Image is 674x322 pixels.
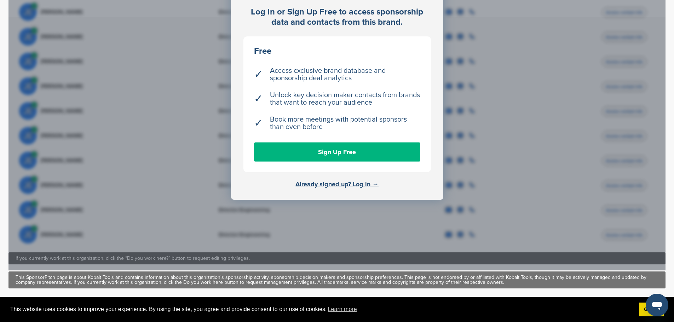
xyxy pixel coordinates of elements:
span: ✓ [254,119,263,127]
iframe: Button to launch messaging window [646,294,668,316]
div: Free [254,47,420,55]
span: ✓ [254,95,263,103]
a: learn more about cookies [327,304,358,315]
li: Book more meetings with potential sponsors than even before [254,112,420,134]
a: Sign Up Free [254,142,420,162]
a: dismiss cookie message [639,303,664,317]
span: ✓ [254,71,263,78]
div: This SponsorPitch page is about Kobalt Tools and contains information about this organization's s... [16,275,658,285]
a: Already signed up? Log in → [295,180,379,188]
li: Unlock key decision maker contacts from brands that want to reach your audience [254,88,420,110]
div: Log In or Sign Up Free to access sponsorship data and contacts from this brand. [243,7,431,28]
li: Access exclusive brand database and sponsorship deal analytics [254,64,420,86]
span: This website uses cookies to improve your experience. By using the site, you agree and provide co... [10,304,634,315]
